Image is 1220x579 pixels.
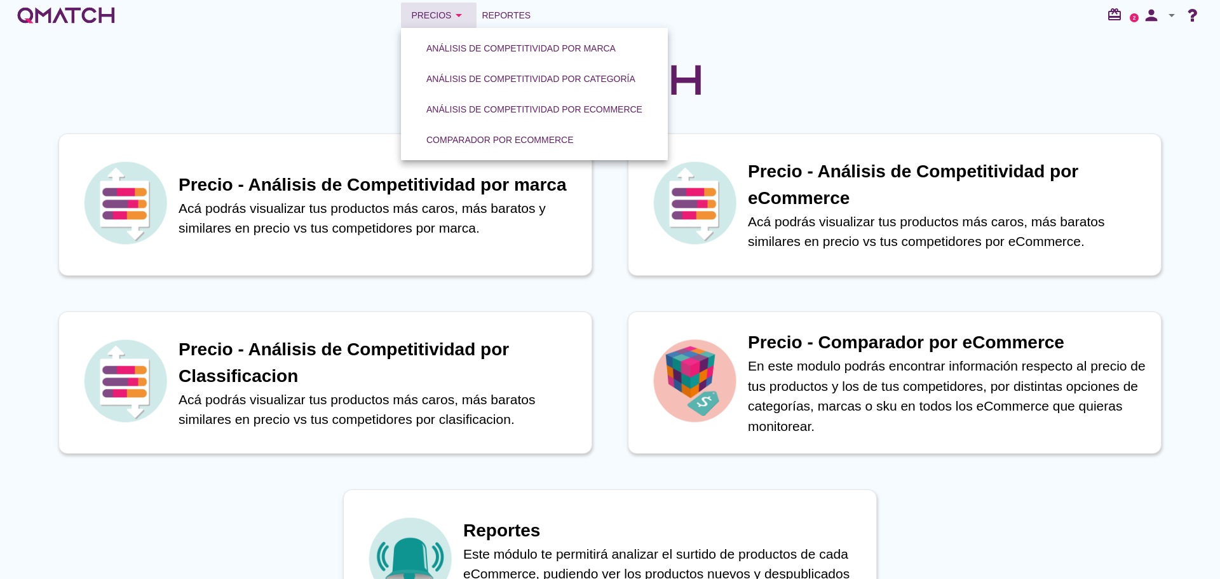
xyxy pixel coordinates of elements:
[1107,7,1127,22] i: redeem
[416,128,584,151] button: Comparador por eCommerce
[179,172,579,198] h1: Precio - Análisis de Competitividad por marca
[748,356,1148,436] p: En este modulo podrás encontrar información respecto al precio de tus productos y los de tus comp...
[1133,15,1136,20] text: 2
[463,517,864,544] h1: Reportes
[610,133,1179,276] a: iconPrecio - Análisis de Competitividad por eCommerceAcá podrás visualizar tus productos más caro...
[451,8,466,23] i: arrow_drop_down
[416,37,626,60] button: Análisis de competitividad por marca
[748,329,1148,356] h1: Precio - Comparador por eCommerce
[426,42,616,55] div: Análisis de competitividad por marca
[610,311,1179,454] a: iconPrecio - Comparador por eCommerceEn este modulo podrás encontrar información respecto al prec...
[411,64,651,94] a: Análisis de competitividad por categoría
[482,8,531,23] span: Reportes
[748,158,1148,212] h1: Precio - Análisis de Competitividad por eCommerce
[650,336,739,425] img: icon
[477,3,536,28] a: Reportes
[41,133,610,276] a: iconPrecio - Análisis de Competitividad por marcaAcá podrás visualizar tus productos más caros, m...
[416,67,646,90] button: Análisis de competitividad por categoría
[426,103,642,116] div: Análisis de competitividad por eCommerce
[426,133,574,147] div: Comparador por eCommerce
[1130,13,1139,22] a: 2
[416,98,653,121] button: Análisis de competitividad por eCommerce
[411,33,631,64] a: Análisis de competitividad por marca
[81,158,170,247] img: icon
[401,3,477,28] button: Precios
[1164,8,1179,23] i: arrow_drop_down
[748,212,1148,252] p: Acá podrás visualizar tus productos más caros, más baratos similares en precio vs tus competidore...
[411,8,466,23] div: Precios
[179,198,579,238] p: Acá podrás visualizar tus productos más caros, más baratos y similares en precio vs tus competido...
[15,3,117,28] a: white-qmatch-logo
[41,311,610,454] a: iconPrecio - Análisis de Competitividad por ClassificacionAcá podrás visualizar tus productos más...
[426,72,635,86] div: Análisis de competitividad por categoría
[179,390,579,430] p: Acá podrás visualizar tus productos más caros, más baratos similares en precio vs tus competidore...
[650,158,739,247] img: icon
[411,94,658,125] a: Análisis de competitividad por eCommerce
[179,336,579,390] h1: Precio - Análisis de Competitividad por Classificacion
[81,336,170,425] img: icon
[1139,6,1164,24] i: person
[411,125,589,155] a: Comparador por eCommerce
